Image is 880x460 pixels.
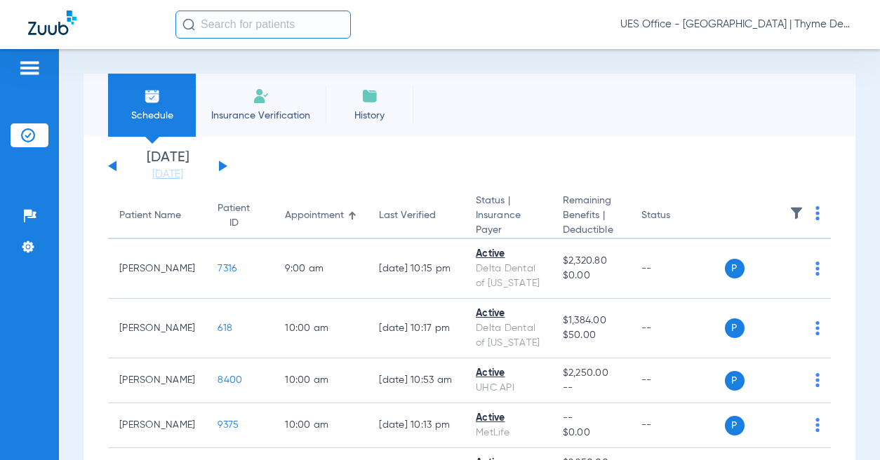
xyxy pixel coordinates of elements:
td: 10:00 AM [274,358,368,403]
div: Appointment [285,208,356,223]
td: 10:00 AM [274,299,368,358]
td: -- [630,299,725,358]
div: Last Verified [379,208,436,223]
th: Status [630,194,725,239]
img: group-dot-blue.svg [815,206,820,220]
span: -- [563,411,619,426]
td: [PERSON_NAME] [108,299,206,358]
img: hamburger-icon [18,60,41,76]
td: 10:00 AM [274,403,368,448]
span: Deductible [563,223,619,238]
div: Active [476,247,540,262]
div: Active [476,411,540,426]
span: P [725,318,745,338]
span: P [725,416,745,435]
span: Insurance Verification [206,109,315,123]
img: Schedule [144,88,161,104]
td: [DATE] 10:15 PM [368,239,465,299]
span: $2,320.80 [563,254,619,269]
td: [DATE] 10:53 AM [368,358,465,403]
span: P [725,371,745,391]
td: 9:00 AM [274,239,368,299]
span: 618 [218,323,232,333]
div: MetLife [476,426,540,440]
td: [PERSON_NAME] [108,239,206,299]
td: [DATE] 10:17 PM [368,299,465,358]
th: Status | [465,194,552,239]
div: Active [476,306,540,321]
div: Appointment [285,208,344,223]
img: Zuub Logo [28,11,76,35]
iframe: Chat Widget [810,393,880,460]
span: P [725,259,745,278]
div: Active [476,366,540,381]
img: Search Icon [182,18,195,31]
input: Search for patients [175,11,351,39]
span: 9375 [218,420,239,430]
div: Delta Dental of [US_STATE] [476,262,540,291]
span: 7316 [218,264,236,273]
span: Insurance Payer [476,208,540,238]
td: [PERSON_NAME] [108,358,206,403]
div: Delta Dental of [US_STATE] [476,321,540,351]
img: History [361,88,378,104]
img: filter.svg [789,206,804,220]
span: $50.00 [563,328,619,343]
span: $0.00 [563,426,619,440]
span: -- [563,381,619,395]
div: UHC API [476,381,540,395]
a: [DATE] [126,168,210,182]
td: -- [630,403,725,448]
li: [DATE] [126,151,210,182]
div: Patient ID [218,201,250,231]
img: group-dot-blue.svg [815,262,820,276]
span: $0.00 [563,269,619,283]
div: Patient ID [218,201,262,231]
td: [PERSON_NAME] [108,403,206,448]
span: $2,250.00 [563,366,619,381]
span: $1,384.00 [563,313,619,328]
div: Patient Name [119,208,195,223]
td: [DATE] 10:13 PM [368,403,465,448]
div: Last Verified [379,208,453,223]
td: -- [630,239,725,299]
img: group-dot-blue.svg [815,373,820,387]
div: Patient Name [119,208,181,223]
span: History [336,109,403,123]
th: Remaining Benefits | [552,194,630,239]
span: 8400 [218,375,242,385]
span: Schedule [119,109,185,123]
img: group-dot-blue.svg [815,321,820,335]
span: UES Office - [GEOGRAPHIC_DATA] | Thyme Dental Care [620,18,852,32]
img: Manual Insurance Verification [253,88,269,104]
td: -- [630,358,725,403]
